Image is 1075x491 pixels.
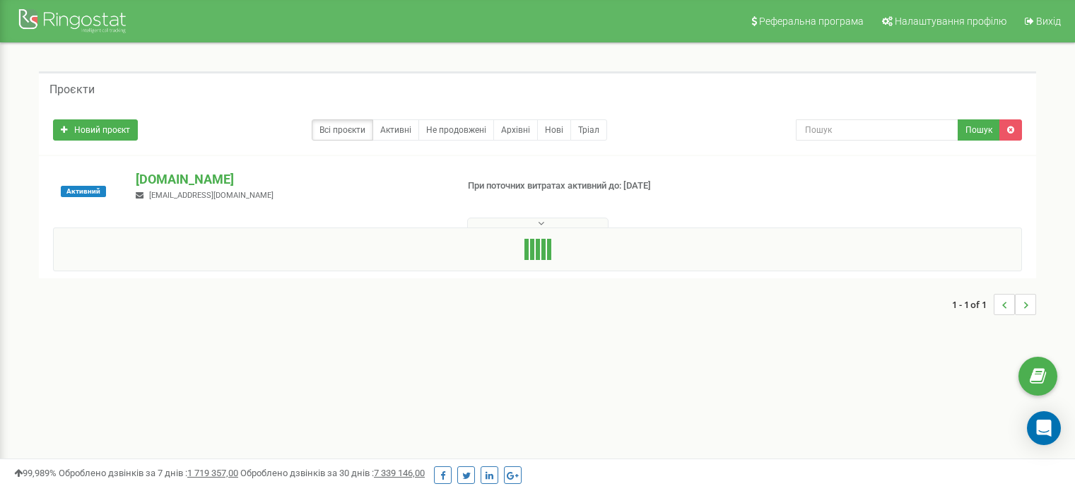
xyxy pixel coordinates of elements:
[796,119,958,141] input: Пошук
[418,119,494,141] a: Не продовжені
[958,119,1000,141] button: Пошук
[187,468,238,478] u: 1 719 357,00
[570,119,607,141] a: Тріал
[952,280,1036,329] nav: ...
[952,294,994,315] span: 1 - 1 of 1
[149,191,274,200] span: [EMAIL_ADDRESS][DOMAIN_NAME]
[312,119,373,141] a: Всі проєкти
[493,119,538,141] a: Архівні
[53,119,138,141] a: Новий проєкт
[468,179,694,193] p: При поточних витратах активний до: [DATE]
[759,16,864,27] span: Реферальна програма
[895,16,1006,27] span: Налаштування профілю
[374,468,425,478] u: 7 339 146,00
[49,83,95,96] h5: Проєкти
[14,468,57,478] span: 99,989%
[1036,16,1061,27] span: Вихід
[537,119,571,141] a: Нові
[240,468,425,478] span: Оброблено дзвінків за 30 днів :
[1027,411,1061,445] div: Open Intercom Messenger
[61,186,106,197] span: Активний
[372,119,419,141] a: Активні
[136,170,445,189] p: [DOMAIN_NAME]
[59,468,238,478] span: Оброблено дзвінків за 7 днів :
